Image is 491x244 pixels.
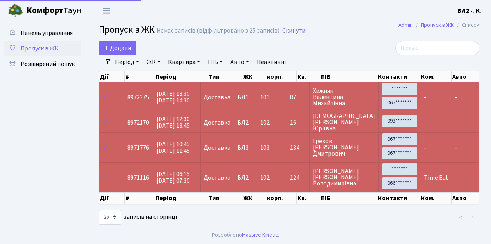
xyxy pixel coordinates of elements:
th: ЖК [242,192,266,204]
a: Додати [99,41,136,55]
span: Пропуск в ЖК [99,23,155,36]
b: Комфорт [26,4,64,17]
span: 16 [290,119,306,126]
span: - [424,118,426,127]
a: ВЛ2 -. К. [458,6,482,16]
label: записів на сторінці [99,210,177,225]
span: 8972375 [127,93,149,102]
span: Time Eat [424,173,448,182]
th: корп. [266,192,297,204]
span: 103 [260,144,270,152]
span: Доставка [204,119,230,126]
span: ВЛ1 [237,94,254,100]
a: Пропуск в ЖК [4,41,81,56]
th: ПІБ [320,71,378,82]
span: - [455,118,457,127]
span: 134 [290,145,306,151]
th: Авто [452,71,479,82]
a: Період [112,55,142,69]
a: ЖК [144,55,163,69]
span: Греков [PERSON_NAME] Дмитрович [313,138,375,157]
span: [PERSON_NAME] [PERSON_NAME] Володимирівна [313,168,375,187]
th: ЖК [242,71,266,82]
th: Дії [99,71,125,82]
span: Панель управління [21,29,73,37]
a: Неактивні [254,55,289,69]
th: Період [155,192,208,204]
span: Розширений пошук [21,60,75,68]
th: Період [155,71,208,82]
select: записів на сторінці [99,210,121,225]
a: Розширений пошук [4,56,81,72]
th: Кв. [297,192,320,204]
span: Таун [26,4,81,17]
span: [DATE] 13:30 [DATE] 14:30 [156,90,190,105]
th: корп. [266,71,297,82]
span: ВЛ2 [237,119,254,126]
a: Пропуск в ЖК [421,21,454,29]
span: 124 [290,175,306,181]
th: Контакти [377,71,420,82]
div: Розроблено . [212,231,279,239]
span: 8971776 [127,144,149,152]
th: ПІБ [320,192,378,204]
span: 102 [260,118,270,127]
span: - [424,93,426,102]
span: Пропуск в ЖК [21,44,58,53]
a: Панель управління [4,25,81,41]
a: Admin [398,21,413,29]
input: Пошук... [395,41,479,55]
span: 101 [260,93,270,102]
li: Список [454,21,479,29]
th: Ком. [420,71,452,82]
span: - [424,144,426,152]
a: Скинути [282,27,306,35]
div: Немає записів (відфільтровано з 25 записів). [156,27,281,35]
a: Квартира [165,55,203,69]
span: [DATE] 10:45 [DATE] 11:45 [156,140,190,155]
th: Дії [99,192,125,204]
th: # [125,192,155,204]
button: Переключити навігацію [97,4,116,17]
th: Тип [208,71,242,82]
span: [DEMOGRAPHIC_DATA] [PERSON_NAME] Юріївна [313,113,375,132]
th: Кв. [297,71,320,82]
span: 8972170 [127,118,149,127]
a: Massive Kinetic [242,231,278,239]
span: - [455,173,457,182]
span: Доставка [204,94,230,100]
th: Тип [208,192,242,204]
span: 102 [260,173,270,182]
b: ВЛ2 -. К. [458,7,482,15]
img: logo.png [8,3,23,19]
span: - [455,93,457,102]
a: Авто [227,55,252,69]
span: 8971116 [127,173,149,182]
span: 87 [290,94,306,100]
span: Доставка [204,175,230,181]
span: - [455,144,457,152]
th: Ком. [420,192,452,204]
span: [DATE] 06:15 [DATE] 07:30 [156,170,190,185]
span: Додати [104,44,131,52]
nav: breadcrumb [387,17,491,33]
a: ПІБ [205,55,226,69]
span: [DATE] 12:30 [DATE] 13:45 [156,115,190,130]
th: Контакти [377,192,420,204]
span: ВЛ2 [237,175,254,181]
span: Доставка [204,145,230,151]
span: ВЛ3 [237,145,254,151]
span: Хижняк Валентина Михайлівна [313,88,375,106]
th: # [125,71,155,82]
th: Авто [452,192,479,204]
